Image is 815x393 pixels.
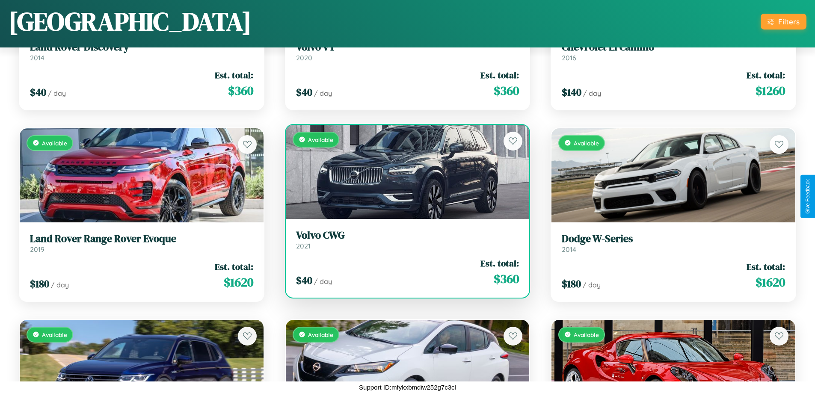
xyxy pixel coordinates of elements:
[296,273,312,287] span: $ 40
[574,139,599,147] span: Available
[562,41,785,53] h3: Chevrolet El Camino
[805,179,811,214] div: Give Feedback
[562,233,785,245] h3: Dodge W-Series
[308,136,333,143] span: Available
[583,89,601,98] span: / day
[747,69,785,81] span: Est. total:
[562,245,576,254] span: 2014
[30,245,44,254] span: 2019
[562,277,581,291] span: $ 180
[296,242,311,250] span: 2021
[480,69,519,81] span: Est. total:
[562,85,581,99] span: $ 140
[761,14,806,30] button: Filters
[42,139,67,147] span: Available
[494,270,519,287] span: $ 360
[296,229,519,250] a: Volvo CWG2021
[48,89,66,98] span: / day
[480,257,519,269] span: Est. total:
[30,41,253,62] a: Land Rover Discovery2014
[562,233,785,254] a: Dodge W-Series2014
[583,281,601,289] span: / day
[215,69,253,81] span: Est. total:
[30,233,253,245] h3: Land Rover Range Rover Evoque
[30,85,46,99] span: $ 40
[494,82,519,99] span: $ 360
[574,331,599,338] span: Available
[30,277,49,291] span: $ 180
[747,260,785,273] span: Est. total:
[756,82,785,99] span: $ 1260
[224,274,253,291] span: $ 1620
[359,381,456,393] p: Support ID: mfykxbmdiw252g7c3cl
[778,17,800,26] div: Filters
[756,274,785,291] span: $ 1620
[296,41,519,53] h3: Volvo VT
[308,331,333,338] span: Available
[296,85,312,99] span: $ 40
[30,53,44,62] span: 2014
[562,53,576,62] span: 2016
[30,233,253,254] a: Land Rover Range Rover Evoque2019
[51,281,69,289] span: / day
[562,41,785,62] a: Chevrolet El Camino2016
[296,53,312,62] span: 2020
[228,82,253,99] span: $ 360
[296,229,519,242] h3: Volvo CWG
[9,4,252,39] h1: [GEOGRAPHIC_DATA]
[314,89,332,98] span: / day
[215,260,253,273] span: Est. total:
[42,331,67,338] span: Available
[30,41,253,53] h3: Land Rover Discovery
[296,41,519,62] a: Volvo VT2020
[314,277,332,286] span: / day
